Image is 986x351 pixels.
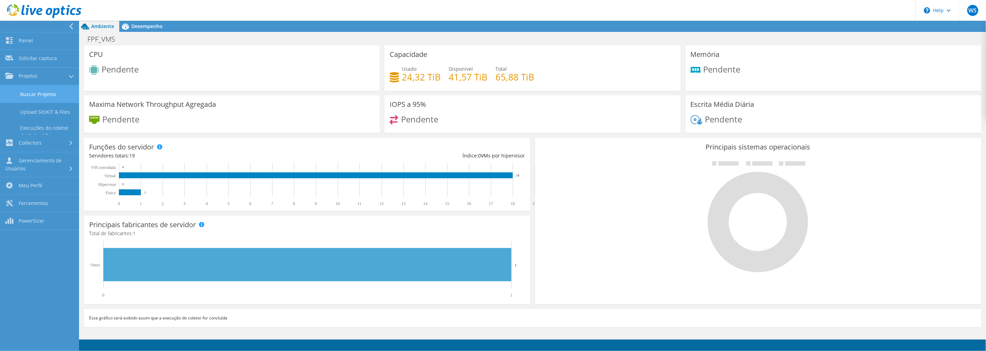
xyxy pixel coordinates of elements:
div: Servidores totais: [89,152,307,160]
span: Desempenho [131,23,163,29]
span: Pendente [102,63,139,75]
text: 17 [489,201,493,206]
text: 16 [467,201,471,206]
span: Ambiente [91,23,114,29]
text: 0 [118,201,120,206]
text: 15 [445,201,449,206]
span: WS [967,5,978,16]
div: Esse gráfico será exibido assim que a execução do coletor for concluída [84,309,981,327]
text: Virtual [104,173,116,178]
text: 18 [511,201,515,206]
text: 1 [515,263,517,267]
text: 11 [357,201,362,206]
h4: 24,32 TiB [402,73,441,81]
span: Total [495,66,507,72]
svg: \n [924,7,930,14]
h1: FPF_VMS [84,35,126,43]
h3: IOPS a 95% [390,101,426,108]
span: 0 [478,152,481,159]
text: 13 [401,201,406,206]
span: Pendente [703,63,741,75]
text: 6 [249,201,251,206]
text: 14 [423,201,427,206]
text: 9 [315,201,317,206]
text: 0 [122,182,124,186]
h4: 41,57 TiB [449,73,487,81]
span: Disponível [449,66,473,72]
span: Pendente [401,113,438,125]
text: 4 [206,201,208,206]
h3: Funções do servidor [89,143,154,151]
span: 1 [133,230,136,237]
h4: 65,88 TiB [495,73,534,81]
div: Índice: VMs por hipervisor [307,152,525,160]
text: 1 [144,191,146,194]
text: 1 [140,201,142,206]
text: 0 [102,293,104,298]
span: 19 [129,152,135,159]
text: 10 [336,201,340,206]
h4: Total de fabricantes: [89,230,525,237]
h3: Capacidade [390,51,427,58]
h3: Escrita Média Diária [691,101,754,108]
text: Outro [90,263,100,267]
h3: Principais fabricantes de servidor [89,221,196,229]
text: 8 [293,201,295,206]
tspan: Físico [106,190,116,195]
text: 12 [380,201,384,206]
span: Pendente [102,113,139,125]
text: 7 [271,201,273,206]
h3: Principais sistemas operacionais [540,143,976,151]
text: 2 [162,201,164,206]
text: 3 [183,201,185,206]
h3: Memória [691,51,720,58]
h3: Maxima Network Throughput Agregada [89,101,216,108]
h3: CPU [89,51,103,58]
text: Hipervisor [98,182,116,187]
text: 1 [510,293,512,298]
text: 18 [516,174,520,177]
span: Usado [402,66,416,72]
text: 0 [122,165,124,169]
text: 5 [227,201,230,206]
span: Pendente [705,113,742,125]
text: VM convidada [91,165,116,170]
